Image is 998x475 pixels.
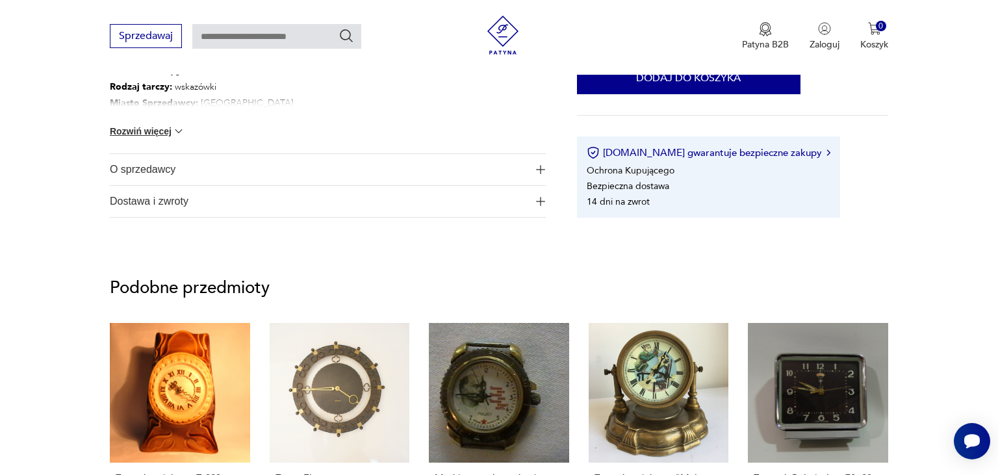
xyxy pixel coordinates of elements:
[868,22,881,35] img: Ikona koszyka
[110,125,185,138] button: Rozwiń więcej
[110,96,403,112] p: [GEOGRAPHIC_DATA]
[110,154,546,185] button: Ikona plusaO sprzedawcy
[110,24,182,48] button: Sprzedawaj
[860,38,888,51] p: Koszyk
[826,149,830,156] img: Ikona strzałki w prawo
[339,28,354,44] button: Szukaj
[876,21,887,32] div: 0
[587,146,830,159] button: [DOMAIN_NAME] gwarantuje bezpieczne zakupy
[536,165,545,174] img: Ikona plusa
[587,164,674,177] li: Ochrona Kupującego
[110,79,403,96] p: wskazówki
[587,146,600,159] img: Ikona certyfikatu
[536,197,545,206] img: Ikona plusa
[954,423,990,459] iframe: Smartsupp widget button
[483,16,522,55] img: Patyna - sklep z meblami i dekoracjami vintage
[577,62,800,94] button: Dodaj do koszyka
[110,186,528,217] span: Dostawa i zwroty
[860,22,888,51] button: 0Koszyk
[110,32,182,42] a: Sprzedawaj
[587,180,669,192] li: Bezpieczna dostawa
[172,125,185,138] img: chevron down
[759,22,772,36] img: Ikona medalu
[587,196,650,208] li: 14 dni na zwrot
[110,81,172,93] b: Rodzaj tarczy :
[810,38,839,51] p: Zaloguj
[110,186,546,217] button: Ikona plusaDostawa i zwroty
[742,22,789,51] button: Patyna B2B
[810,22,839,51] button: Zaloguj
[742,22,789,51] a: Ikona medaluPatyna B2B
[742,38,789,51] p: Patyna B2B
[110,97,198,109] b: Miasto Sprzedawcy :
[818,22,831,35] img: Ikonka użytkownika
[110,154,528,185] span: O sprzedawcy
[110,280,888,296] p: Podobne przedmioty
